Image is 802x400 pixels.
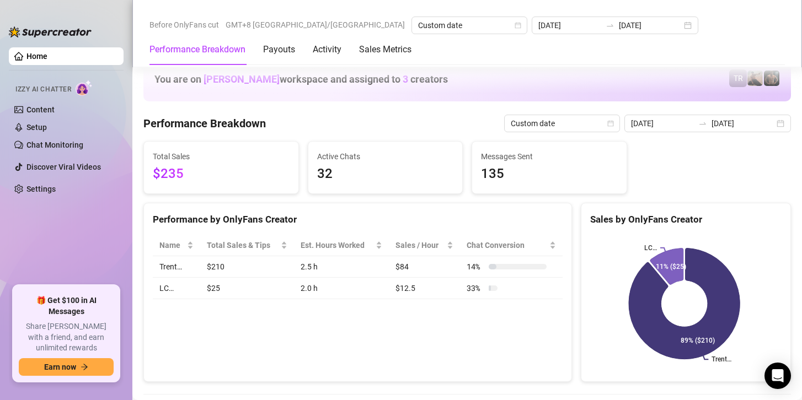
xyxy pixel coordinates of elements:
[26,123,47,132] a: Setup
[226,17,405,33] span: GMT+8 [GEOGRAPHIC_DATA]/[GEOGRAPHIC_DATA]
[389,235,461,256] th: Sales / Hour
[143,116,266,131] h4: Performance Breakdown
[294,256,389,278] td: 2.5 h
[395,239,445,251] span: Sales / Hour
[698,119,707,128] span: to
[698,119,707,128] span: swap-right
[467,239,547,251] span: Chat Conversion
[619,19,682,31] input: End date
[26,140,83,149] a: Chat Monitoring
[26,52,47,61] a: Home
[81,363,88,371] span: arrow-right
[631,117,694,129] input: Start date
[294,278,389,299] td: 2.0 h
[515,22,521,29] span: calendar
[154,73,448,85] h1: You are on workspace and assigned to creators
[301,239,373,251] div: Est. Hours Worked
[149,43,245,56] div: Performance Breakdown
[511,115,613,132] span: Custom date
[19,358,114,376] button: Earn nowarrow-right
[149,17,219,33] span: Before OnlyFans cut
[590,212,782,227] div: Sales by OnlyFans Creator
[204,73,280,85] span: [PERSON_NAME]
[26,185,56,193] a: Settings
[607,120,614,127] span: calendar
[200,278,294,299] td: $25
[403,73,408,85] span: 3
[538,19,601,31] input: Start date
[460,235,563,256] th: Chat Conversion
[712,117,774,129] input: End date
[418,17,521,34] span: Custom date
[606,21,614,30] span: to
[734,72,743,84] span: TR
[153,164,290,185] span: $235
[712,355,732,363] text: Trent…
[19,295,114,317] span: 🎁 Get $100 in AI Messages
[313,43,341,56] div: Activity
[467,282,484,294] span: 33 %
[606,21,614,30] span: swap-right
[44,363,76,371] span: Earn now
[481,150,618,163] span: Messages Sent
[153,212,563,227] div: Performance by OnlyFans Creator
[153,235,200,256] th: Name
[153,256,200,278] td: Trent…
[389,256,461,278] td: $84
[764,363,791,389] div: Open Intercom Messenger
[76,80,93,96] img: AI Chatter
[15,84,71,95] span: Izzy AI Chatter
[159,239,185,251] span: Name
[153,278,200,299] td: LC…
[467,261,484,273] span: 14 %
[9,26,92,37] img: logo-BBDzfeDw.svg
[389,278,461,299] td: $12.5
[153,150,290,163] span: Total Sales
[26,105,55,114] a: Content
[747,71,763,86] img: LC
[317,164,454,185] span: 32
[317,150,454,163] span: Active Chats
[764,71,779,86] img: Trent
[26,163,101,171] a: Discover Viral Videos
[200,235,294,256] th: Total Sales & Tips
[263,43,295,56] div: Payouts
[200,256,294,278] td: $210
[207,239,279,251] span: Total Sales & Tips
[359,43,411,56] div: Sales Metrics
[644,244,657,252] text: LC…
[481,164,618,185] span: 135
[19,321,114,354] span: Share [PERSON_NAME] with a friend, and earn unlimited rewards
